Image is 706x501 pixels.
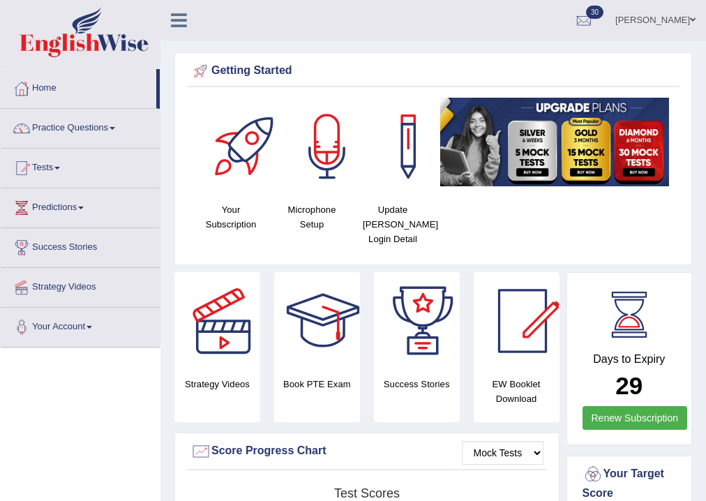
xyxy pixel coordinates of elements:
h4: Strategy Videos [174,377,260,391]
h4: Your Subscription [197,202,264,232]
h4: Days to Expiry [583,353,677,366]
a: Practice Questions [1,109,160,144]
h4: Success Stories [374,377,460,391]
a: Your Account [1,308,160,343]
a: Predictions [1,188,160,223]
a: Strategy Videos [1,268,160,303]
h4: Book PTE Exam [274,377,360,391]
div: Getting Started [190,61,676,82]
h4: EW Booklet Download [474,377,559,406]
a: Home [1,69,156,104]
div: Score Progress Chart [190,441,543,462]
span: 30 [586,6,603,19]
a: Renew Subscription [583,406,688,430]
b: 29 [615,372,643,399]
a: Success Stories [1,228,160,263]
tspan: Test scores [334,486,400,500]
a: Tests [1,149,160,184]
h4: Microphone Setup [278,202,345,232]
img: small5.jpg [440,98,669,186]
h4: Update [PERSON_NAME] Login Detail [359,202,426,246]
